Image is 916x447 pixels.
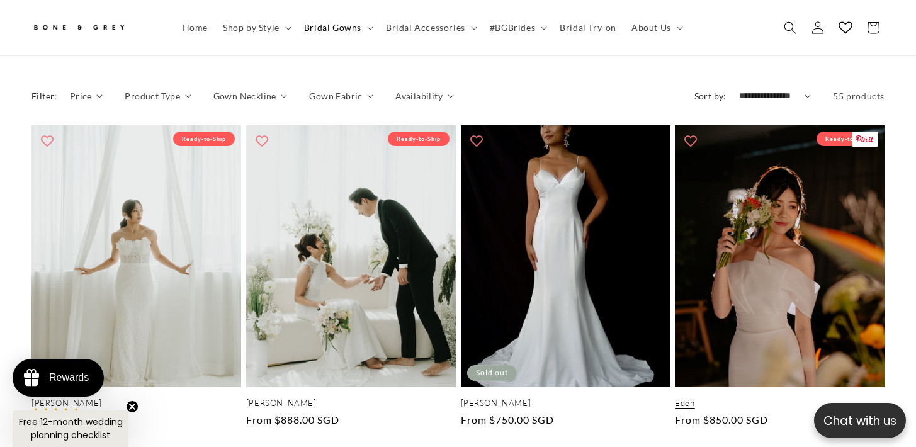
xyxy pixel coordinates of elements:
[386,22,465,33] span: Bridal Accessories
[35,128,60,154] button: Add to wishlist
[309,89,362,103] span: Gown Fabric
[126,400,139,413] button: Close teaser
[183,22,208,33] span: Home
[213,89,276,103] span: Gown Neckline
[694,91,727,101] label: Sort by:
[223,22,280,33] span: Shop by Style
[552,14,624,41] a: Bridal Try-on
[31,89,57,103] h2: Filter:
[560,22,616,33] span: Bridal Try-on
[678,128,703,154] button: Add to wishlist
[297,14,378,41] summary: Bridal Gowns
[814,412,906,430] p: Chat with us
[776,14,804,42] summary: Search
[246,398,456,409] a: [PERSON_NAME]
[631,22,671,33] span: About Us
[482,14,552,41] summary: #BGBrides
[814,403,906,438] button: Open chatbox
[27,13,162,43] a: Bone and Grey Bridal
[378,14,482,41] summary: Bridal Accessories
[31,398,241,409] a: [PERSON_NAME]
[175,14,215,41] a: Home
[490,22,535,33] span: #BGBrides
[215,14,297,41] summary: Shop by Style
[395,89,443,103] span: Availability
[395,89,453,103] summary: Availability (0 selected)
[125,89,180,103] span: Product Type
[461,398,670,409] a: [PERSON_NAME]
[13,410,128,447] div: Free 12-month wedding planning checklistClose teaser
[249,128,274,154] button: Add to wishlist
[49,372,89,383] div: Rewards
[833,91,885,101] span: 55 products
[31,18,126,38] img: Bone and Grey Bridal
[19,416,123,441] span: Free 12-month wedding planning checklist
[70,89,92,103] span: Price
[70,89,103,103] summary: Price
[125,89,191,103] summary: Product Type (0 selected)
[304,22,361,33] span: Bridal Gowns
[213,89,288,103] summary: Gown Neckline (0 selected)
[675,398,885,409] a: Eden
[624,14,688,41] summary: About Us
[464,128,489,154] button: Add to wishlist
[309,89,373,103] summary: Gown Fabric (0 selected)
